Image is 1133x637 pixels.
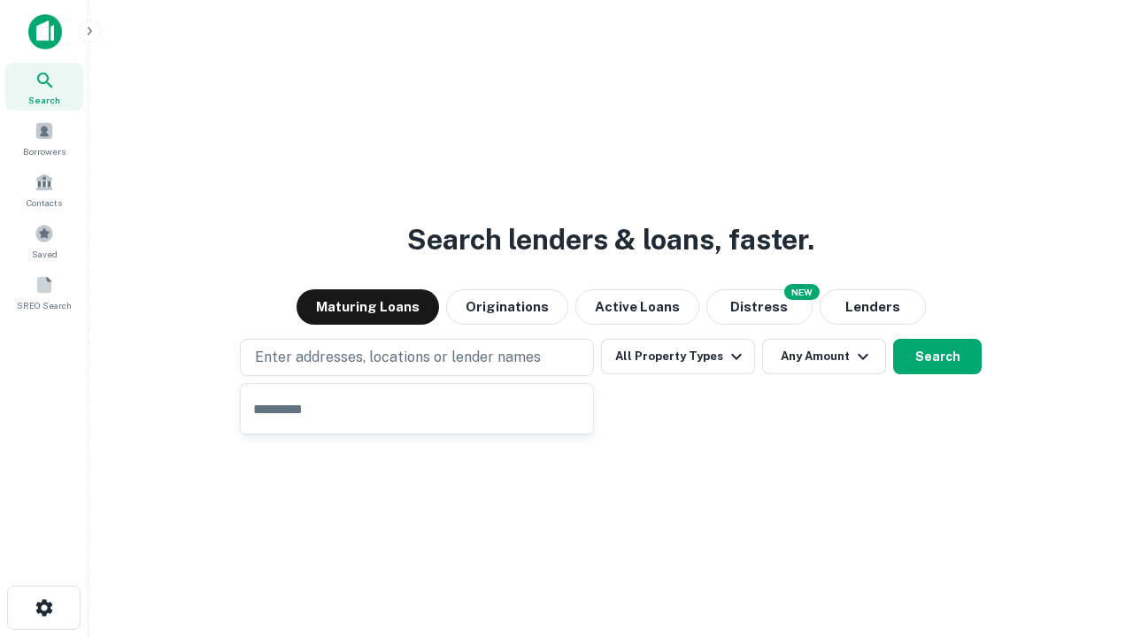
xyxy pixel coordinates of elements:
span: Contacts [27,196,62,210]
a: Contacts [5,165,83,213]
span: Search [28,93,60,107]
h3: Search lenders & loans, faster. [407,219,814,261]
p: Enter addresses, locations or lender names [255,347,541,368]
iframe: Chat Widget [1044,495,1133,580]
img: capitalize-icon.png [28,14,62,50]
a: SREO Search [5,268,83,316]
button: Lenders [820,289,926,325]
span: SREO Search [17,298,72,312]
button: Originations [446,289,568,325]
a: Saved [5,217,83,265]
button: Maturing Loans [297,289,439,325]
button: Search [893,339,982,374]
button: Any Amount [762,339,886,374]
span: Saved [32,247,58,261]
a: Borrowers [5,114,83,162]
a: Search [5,63,83,111]
span: Borrowers [23,144,66,158]
button: Active Loans [575,289,699,325]
div: NEW [784,284,820,300]
button: Search distressed loans with lien and other non-mortgage details. [706,289,813,325]
button: All Property Types [601,339,755,374]
button: Enter addresses, locations or lender names [240,339,594,376]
